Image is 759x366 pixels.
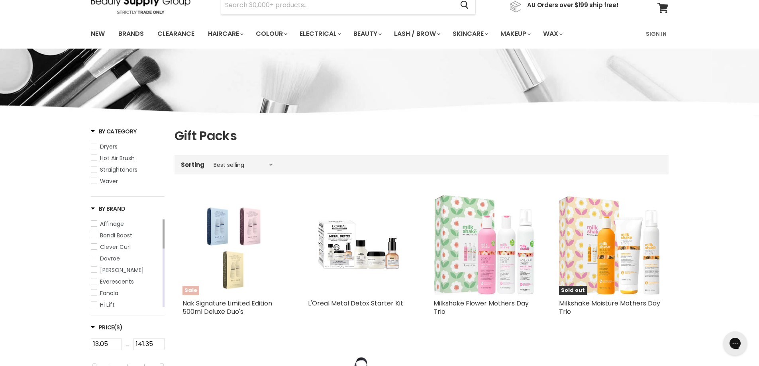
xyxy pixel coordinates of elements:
a: Beauty [347,25,386,42]
img: Nak Signature Limited Edition 500ml Deluxe Duo's [201,194,265,295]
span: ($) [114,323,122,331]
a: Hot Air Brush [91,154,165,162]
a: Lash / Brow [388,25,445,42]
a: Colour [250,25,292,42]
a: Milkshake Flower Mothers Day Trio [433,299,529,316]
a: Everescents [91,277,161,286]
a: Fanola [91,289,161,297]
iframe: Gorgias live chat messenger [719,329,751,358]
a: L'Oreal Metal Detox Starter Kit [308,299,403,308]
span: Everescents [100,278,134,286]
a: Clearance [151,25,200,42]
span: Bondi Boost [100,231,132,239]
a: Sign In [641,25,671,42]
a: Brands [112,25,150,42]
h3: By Category [91,127,137,135]
ul: Main menu [85,22,605,45]
a: Wax [537,25,567,42]
span: Fanola [100,289,118,297]
a: Electrical [294,25,346,42]
label: Sorting [181,161,204,168]
a: Bondi Boost [91,231,161,240]
span: Clever Curl [100,243,131,251]
a: Affinage [91,219,161,228]
span: Dryers [100,143,118,151]
a: Waver [91,177,165,186]
h3: Price($) [91,323,123,331]
h3: By Brand [91,205,126,213]
span: Affinage [100,220,124,228]
input: Min Price [91,338,122,350]
img: L'Oreal Metal Detox Starter Kit [308,194,410,295]
input: Max Price [133,338,165,350]
span: Straighteners [100,166,137,174]
a: Milkshake Moisture Mothers Day Trio [559,299,660,316]
span: Hi Lift [100,301,115,309]
span: Davroe [100,254,120,262]
a: Milkshake Moisture Mothers Day TrioSold out [559,194,661,295]
span: Price [91,323,123,331]
a: Skincare [447,25,493,42]
span: Sale [182,286,199,295]
span: Waver [100,177,118,185]
h1: Gift Packs [175,127,669,144]
a: New [85,25,111,42]
a: Straighteners [91,165,165,174]
a: Nak Signature Limited Edition 500ml Deluxe Duo'sSale [182,194,284,295]
nav: Main [81,22,679,45]
a: Nak Signature Limited Edition 500ml Deluxe Duo's [182,299,272,316]
img: Milkshake Moisture Mothers Day Trio [559,194,661,295]
img: Milkshake Flower Mothers Day Trio [433,194,535,295]
a: Davroe [91,254,161,263]
a: Haircare [202,25,248,42]
a: Clever Curl [91,243,161,251]
a: De Lorenzo [91,266,161,274]
a: Hi Lift [91,300,161,309]
span: Sold out [559,286,587,295]
span: Hot Air Brush [100,154,135,162]
div: - [122,338,133,352]
a: Makeup [494,25,535,42]
span: [PERSON_NAME] [100,266,144,274]
a: Dryers [91,142,165,151]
